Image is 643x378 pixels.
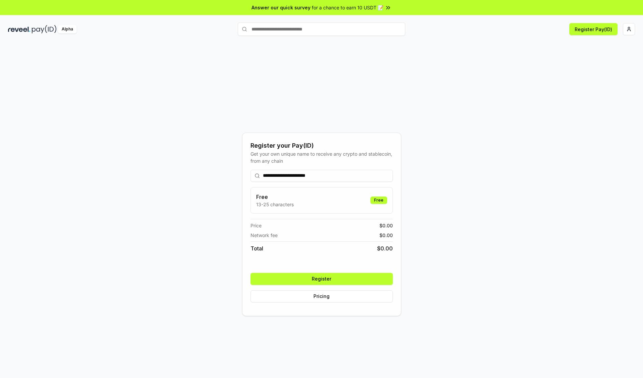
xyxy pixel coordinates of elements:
[370,197,387,204] div: Free
[379,232,393,239] span: $ 0.00
[251,290,393,302] button: Pricing
[377,244,393,252] span: $ 0.00
[251,232,278,239] span: Network fee
[251,273,393,285] button: Register
[312,4,383,11] span: for a chance to earn 10 USDT 📝
[58,25,77,33] div: Alpha
[8,25,30,33] img: reveel_dark
[251,141,393,150] div: Register your Pay(ID)
[256,201,294,208] p: 13-25 characters
[379,222,393,229] span: $ 0.00
[252,4,310,11] span: Answer our quick survey
[32,25,57,33] img: pay_id
[251,244,263,252] span: Total
[569,23,618,35] button: Register Pay(ID)
[256,193,294,201] h3: Free
[251,150,393,164] div: Get your own unique name to receive any crypto and stablecoin, from any chain
[251,222,262,229] span: Price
